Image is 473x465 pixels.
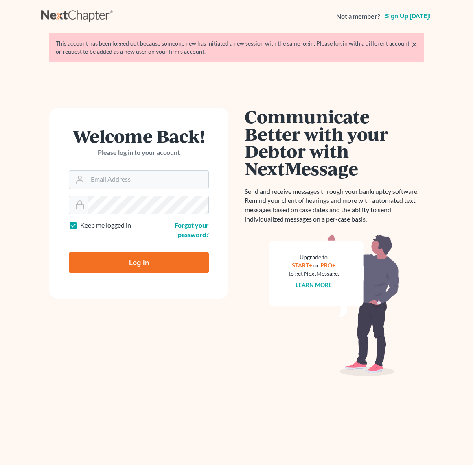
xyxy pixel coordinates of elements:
a: × [412,39,417,49]
h1: Communicate Better with your Debtor with NextMessage [245,108,424,177]
div: Upgrade to [289,253,339,261]
input: Email Address [88,171,208,189]
div: to get NextMessage. [289,269,339,278]
h1: Welcome Back! [69,127,209,145]
a: Forgot your password? [175,221,209,238]
p: Please log in to your account [69,148,209,157]
input: Log In [69,252,209,273]
label: Keep me logged in [80,221,131,230]
a: PRO+ [321,262,336,269]
a: Sign up [DATE]! [383,13,432,20]
img: nextmessage_bg-59042aed3d76b12b5cd301f8e5b87938c9018125f34e5fa2b7a6b67550977c72.svg [269,234,399,376]
p: Send and receive messages through your bankruptcy software. Remind your client of hearings and mo... [245,187,424,224]
a: START+ [292,262,313,269]
span: or [314,262,320,269]
strong: Not a member? [336,12,380,21]
a: Learn more [296,281,332,288]
div: This account has been logged out because someone new has initiated a new session with the same lo... [56,39,417,56]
